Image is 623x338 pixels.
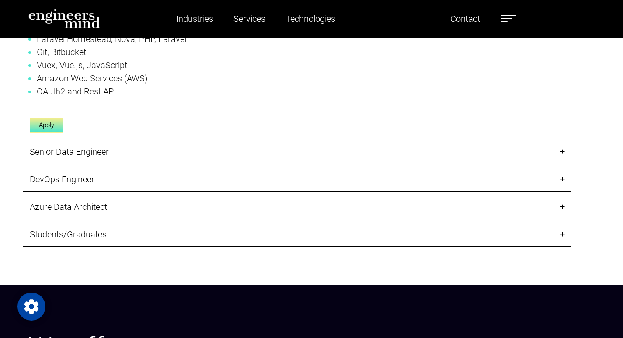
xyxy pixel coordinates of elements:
a: Apply [30,118,63,133]
li: Git, Bitbucket [37,45,558,59]
a: Industries [173,9,217,29]
a: Technologies [282,9,339,29]
li: Vuex, Vue.js, JavaScript [37,59,558,72]
a: Azure Data Architect [23,195,571,219]
a: DevOps Engineer [23,167,571,192]
li: Laravel Homestead, Nova, PHP, Laravel [37,32,558,45]
a: Students/Graduates [23,223,571,247]
a: Senior Data Engineer [23,140,571,164]
a: Services [230,9,269,29]
li: Amazon Web Services (AWS) [37,72,558,85]
img: logo [28,9,101,28]
a: Contact [447,9,484,29]
li: OAuth2 and Rest API [37,85,558,98]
